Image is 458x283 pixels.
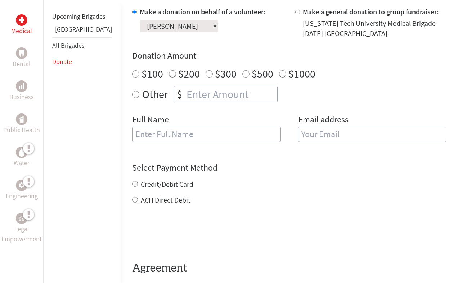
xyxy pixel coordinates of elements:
[16,80,27,92] div: Business
[132,262,446,275] h4: Agreement
[1,213,42,244] a: Legal EmpowermentLegal Empowerment
[215,67,237,80] label: $300
[14,158,30,168] p: Water
[142,67,163,80] label: $100
[303,18,447,38] div: [US_STATE] Tech University Medical Brigade [DATE] [GEOGRAPHIC_DATA]
[132,114,169,127] label: Full Name
[52,12,105,20] a: Upcoming Brigades
[1,224,42,244] p: Legal Empowerment
[178,67,200,80] label: $200
[52,54,112,70] li: Donate
[19,148,24,156] img: Water
[185,86,277,102] input: Enter Amount
[9,80,34,102] a: BusinessBusiness
[140,7,266,16] label: Make a donation on behalf of a volunteer:
[3,125,40,135] p: Public Health
[16,47,27,59] div: Dental
[303,7,439,16] label: Make a general donation to group fundraiser:
[19,116,24,123] img: Public Health
[298,114,349,127] label: Email address
[141,180,193,189] label: Credit/Debit Card
[16,147,27,158] div: Water
[6,191,38,201] p: Engineering
[13,59,31,69] p: Dental
[16,113,27,125] div: Public Health
[16,180,27,191] div: Engineering
[11,26,32,36] p: Medical
[16,14,27,26] div: Medical
[6,180,38,201] a: EngineeringEngineering
[14,147,30,168] a: WaterWater
[298,127,447,142] input: Your Email
[142,86,168,102] label: Other
[52,9,112,24] li: Upcoming Brigades
[52,37,112,54] li: All Brigades
[19,83,24,89] img: Business
[52,41,85,50] a: All Brigades
[52,57,72,66] a: Donate
[19,182,24,188] img: Engineering
[132,50,446,61] h4: Donation Amount
[13,47,31,69] a: DentalDental
[55,25,112,33] a: [GEOGRAPHIC_DATA]
[141,195,190,204] label: ACH Direct Debit
[132,162,446,173] h4: Select Payment Method
[3,113,40,135] a: Public HealthPublic Health
[19,216,24,221] img: Legal Empowerment
[19,50,24,56] img: Dental
[288,67,315,80] label: $1000
[19,17,24,23] img: Medical
[252,67,273,80] label: $500
[9,92,34,102] p: Business
[132,127,281,142] input: Enter Full Name
[174,86,185,102] div: $
[52,24,112,37] li: Ghana
[16,213,27,224] div: Legal Empowerment
[132,219,242,247] iframe: reCAPTCHA
[11,14,32,36] a: MedicalMedical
